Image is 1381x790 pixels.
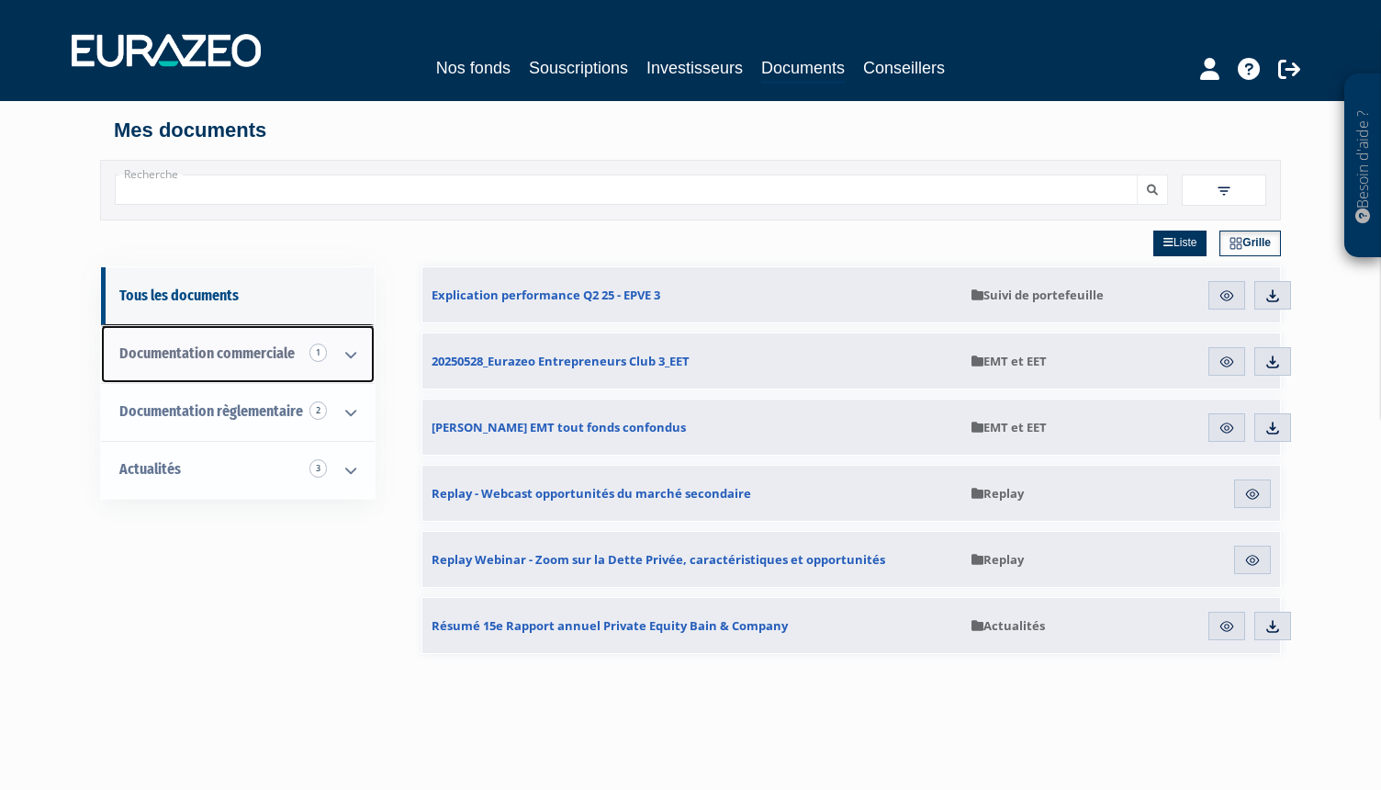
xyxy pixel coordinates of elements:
[971,353,1047,369] span: EMT et EET
[422,598,962,653] a: Résumé 15e Rapport annuel Private Equity Bain & Company
[1229,237,1242,250] img: grid.svg
[971,287,1104,303] span: Suivi de portefeuille
[432,287,660,303] span: Explication performance Q2 25 - EPVE 3
[309,401,327,420] span: 2
[115,175,1138,205] input: Recherche
[1218,288,1235,304] img: eye.svg
[971,617,1045,634] span: Actualités
[422,532,962,587] a: Replay Webinar - Zoom sur la Dette Privée, caractéristiques et opportunités
[761,55,845,84] a: Documents
[72,34,261,67] img: 1732889491-logotype_eurazeo_blanc_rvb.png
[863,55,945,81] a: Conseillers
[1219,231,1281,256] a: Grille
[1264,354,1281,370] img: download.svg
[1353,84,1374,249] p: Besoin d'aide ?
[1264,420,1281,436] img: download.svg
[309,344,327,362] span: 1
[1218,618,1235,635] img: eye.svg
[422,400,962,455] a: [PERSON_NAME] EMT tout fonds confondus
[432,419,686,435] span: [PERSON_NAME] EMT tout fonds confondus
[119,402,303,420] span: Documentation règlementaire
[101,441,375,499] a: Actualités 3
[432,485,751,502] span: Replay - Webcast opportunités du marché secondaire
[101,383,375,441] a: Documentation règlementaire 2
[119,344,295,362] span: Documentation commerciale
[1216,183,1232,199] img: filter.svg
[1264,288,1281,304] img: download.svg
[971,551,1024,568] span: Replay
[1218,354,1235,370] img: eye.svg
[436,55,511,81] a: Nos fonds
[971,419,1047,435] span: EMT et EET
[119,460,181,478] span: Actualités
[432,353,690,369] span: 20250528_Eurazeo Entrepreneurs Club 3_EET
[422,267,962,322] a: Explication performance Q2 25 - EPVE 3
[114,119,1267,141] h4: Mes documents
[971,485,1024,502] span: Replay
[309,459,327,478] span: 3
[1244,486,1261,502] img: eye.svg
[432,617,788,634] span: Résumé 15e Rapport annuel Private Equity Bain & Company
[101,325,375,383] a: Documentation commerciale 1
[1218,420,1235,436] img: eye.svg
[646,55,743,81] a: Investisseurs
[432,551,885,568] span: Replay Webinar - Zoom sur la Dette Privée, caractéristiques et opportunités
[422,333,962,389] a: 20250528_Eurazeo Entrepreneurs Club 3_EET
[101,267,375,325] a: Tous les documents
[1264,618,1281,635] img: download.svg
[529,55,628,81] a: Souscriptions
[1153,231,1207,256] a: Liste
[1244,552,1261,569] img: eye.svg
[422,466,962,521] a: Replay - Webcast opportunités du marché secondaire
